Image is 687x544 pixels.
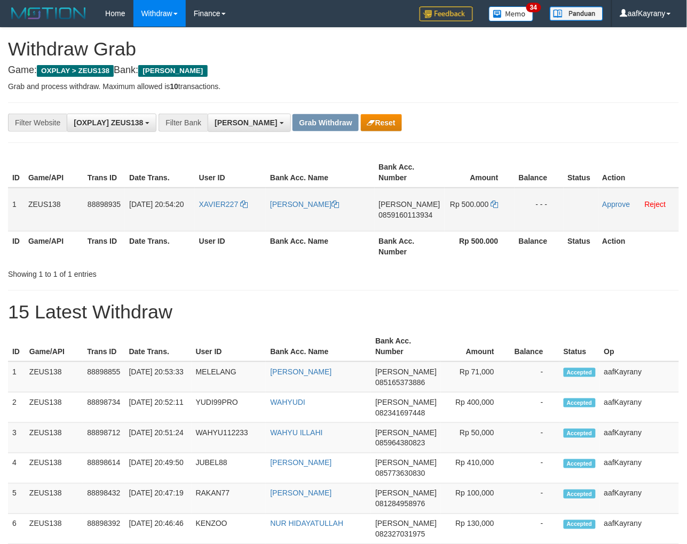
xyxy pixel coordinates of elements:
span: Accepted [564,429,596,438]
td: ZEUS138 [25,453,83,484]
span: [DATE] 20:54:20 [129,200,184,209]
td: - [510,423,559,453]
td: - [510,484,559,514]
td: Rp 410,000 [441,453,510,484]
td: 88898432 [83,484,124,514]
strong: 10 [170,82,178,91]
td: 3 [8,423,25,453]
span: Copy 0859160113934 to clipboard [379,211,433,219]
th: Action [598,157,680,188]
h1: Withdraw Grab [8,38,679,60]
th: Date Trans. [125,331,192,362]
th: User ID [195,157,266,188]
th: Amount [445,157,515,188]
td: WAHYU112233 [192,423,266,453]
td: ZEUS138 [25,362,83,393]
td: - - - [515,188,564,231]
h4: Game: Bank: [8,65,679,76]
th: Action [598,231,680,261]
span: XAVIER227 [199,200,239,209]
p: Grab and process withdraw. Maximum allowed is transactions. [8,81,679,92]
span: Copy 085964380823 to clipboard [375,439,425,447]
span: [PERSON_NAME] [379,200,440,209]
td: JUBEL88 [192,453,266,484]
span: [PERSON_NAME] [375,398,437,406]
td: MELELANG [192,362,266,393]
span: Accepted [564,368,596,377]
td: ZEUS138 [25,423,83,453]
th: Amount [441,331,510,362]
span: [PERSON_NAME] [375,428,437,437]
td: Rp 50,000 [441,423,510,453]
th: Balance [515,157,564,188]
a: Reject [645,200,666,209]
span: [PERSON_NAME] [215,118,277,127]
th: User ID [192,331,266,362]
td: 88898712 [83,423,124,453]
a: Approve [603,200,630,209]
th: Balance [510,331,559,362]
td: - [510,393,559,423]
td: 88898614 [83,453,124,484]
td: 5 [8,484,25,514]
span: Copy 085773630830 to clipboard [375,469,425,478]
span: Accepted [564,459,596,468]
td: 2 [8,393,25,423]
td: 1 [8,362,25,393]
th: Bank Acc. Number [371,331,441,362]
th: Bank Acc. Name [266,331,371,362]
td: - [510,362,559,393]
span: Rp 500.000 [450,200,488,209]
span: Copy 081284958976 to clipboard [375,500,425,508]
a: [PERSON_NAME] [270,489,331,498]
td: ZEUS138 [25,393,83,423]
span: Copy 082327031975 to clipboard [375,530,425,539]
td: ZEUS138 [25,484,83,514]
td: RAKAN77 [192,484,266,514]
div: Filter Bank [159,114,208,132]
td: Rp 400,000 [441,393,510,423]
th: Status [564,157,598,188]
th: ID [8,231,24,261]
th: Status [559,331,600,362]
th: Rp 500.000 [445,231,515,261]
span: [OXPLAY] ZEUS138 [74,118,143,127]
th: Bank Acc. Number [375,157,445,188]
span: [PERSON_NAME] [375,489,437,498]
td: aafKayrany [600,423,679,453]
a: XAVIER227 [199,200,248,209]
a: NUR HIDAYATULLAH [270,519,343,528]
img: panduan.png [550,6,603,21]
td: [DATE] 20:49:50 [125,453,192,484]
th: Game/API [24,157,83,188]
td: 1 [8,188,24,231]
a: WAHYUDI [270,398,305,406]
th: Game/API [24,231,83,261]
td: [DATE] 20:52:11 [125,393,192,423]
th: Status [564,231,598,261]
td: [DATE] 20:53:33 [125,362,192,393]
th: Trans ID [83,157,125,188]
div: Showing 1 to 1 of 1 entries [8,265,278,279]
td: - [510,453,559,484]
span: Accepted [564,490,596,499]
th: Trans ID [83,231,125,261]
th: Bank Acc. Number [375,231,445,261]
span: Copy 082341697448 to clipboard [375,409,425,417]
th: Game/API [25,331,83,362]
td: [DATE] 20:47:19 [125,484,192,514]
a: Copy 500000 to clipboard [491,200,499,209]
td: [DATE] 20:51:24 [125,423,192,453]
button: Grab Withdraw [293,114,358,131]
td: aafKayrany [600,484,679,514]
td: YUDI99PRO [192,393,266,423]
td: aafKayrany [600,362,679,393]
th: Bank Acc. Name [266,231,374,261]
img: Feedback.jpg [420,6,473,21]
td: 4 [8,453,25,484]
a: WAHYU ILLAHI [270,428,322,437]
button: [OXPLAY] ZEUS138 [67,114,156,132]
h1: 15 Latest Withdraw [8,301,679,323]
img: Button%20Memo.svg [489,6,534,21]
button: [PERSON_NAME] [208,114,290,132]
